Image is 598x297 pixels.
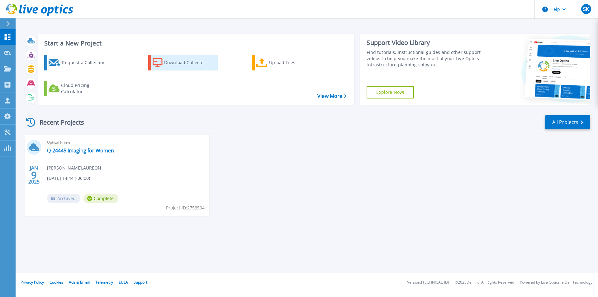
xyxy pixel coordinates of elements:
[269,56,319,69] div: Upload Files
[47,139,206,146] span: Optical Prime
[44,55,114,70] a: Request a Collection
[47,175,90,182] span: [DATE] 14:44 (-06:00)
[367,39,484,47] div: Support Video Library
[47,147,114,154] a: Q-24445 Imaging for Women
[166,204,205,211] span: Project ID: 2753594
[44,40,346,47] h3: Start a New Project
[252,55,321,70] a: Upload Files
[31,172,37,178] span: 9
[520,280,592,285] li: Powered by Live Optics, a Dell Technology
[69,280,90,285] a: Ads & Email
[47,194,80,203] span: Archived
[148,55,218,70] a: Download Collector
[317,93,346,99] a: View More
[50,280,63,285] a: Cookies
[119,280,128,285] a: EULA
[28,164,40,186] div: JAN 2025
[83,194,118,203] span: Complete
[164,56,214,69] div: Download Collector
[47,165,101,171] span: [PERSON_NAME] , AUREON
[95,280,113,285] a: Telemetry
[407,280,449,285] li: Version: [TECHNICAL_ID]
[583,7,589,12] span: SK
[21,280,44,285] a: Privacy Policy
[62,56,112,69] div: Request a Collection
[367,49,484,68] div: Find tutorials, instructional guides and other support videos to help you make the most of your L...
[455,280,514,285] li: © 2025 Dell Inc. All Rights Reserved
[545,115,590,129] a: All Projects
[24,115,93,130] div: Recent Projects
[134,280,147,285] a: Support
[367,86,414,98] a: Explore Now!
[44,81,114,96] a: Cloud Pricing Calculator
[61,82,111,95] div: Cloud Pricing Calculator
